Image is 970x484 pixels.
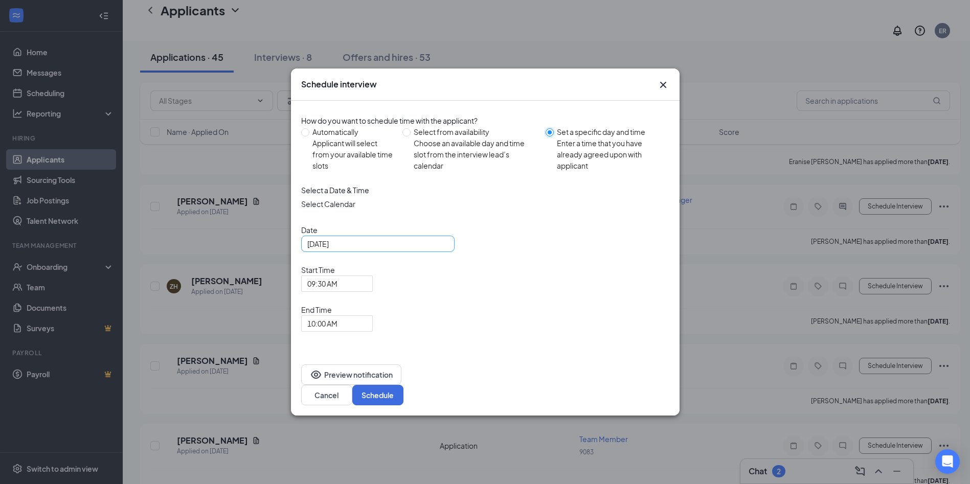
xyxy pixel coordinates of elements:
div: Automatically [312,126,395,137]
div: Enter a time that you have already agreed upon with applicant [557,137,661,171]
svg: Eye [310,368,322,381]
span: End Time [301,304,373,315]
div: Select from availability [414,126,537,137]
button: Cancel [301,385,352,405]
div: Choose an available day and time slot from the interview lead’s calendar [414,137,537,171]
span: Start Time [301,264,373,275]
span: 10:00 AM [307,316,337,331]
svg: Cross [657,79,669,91]
div: Select a Date & Time [301,185,669,196]
span: Date [301,224,669,236]
button: Close [657,79,669,91]
div: How do you want to schedule time with the applicant? [301,115,669,126]
div: Set a specific day and time [557,126,661,137]
div: Open Intercom Messenger [935,449,960,474]
span: Select Calendar [301,198,669,210]
button: Schedule [352,385,403,405]
span: 09:30 AM [307,276,337,291]
input: Aug 26, 2025 [307,238,446,249]
h3: Schedule interview [301,79,377,90]
button: EyePreview notification [301,364,401,385]
div: Applicant will select from your available time slots [312,137,395,171]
